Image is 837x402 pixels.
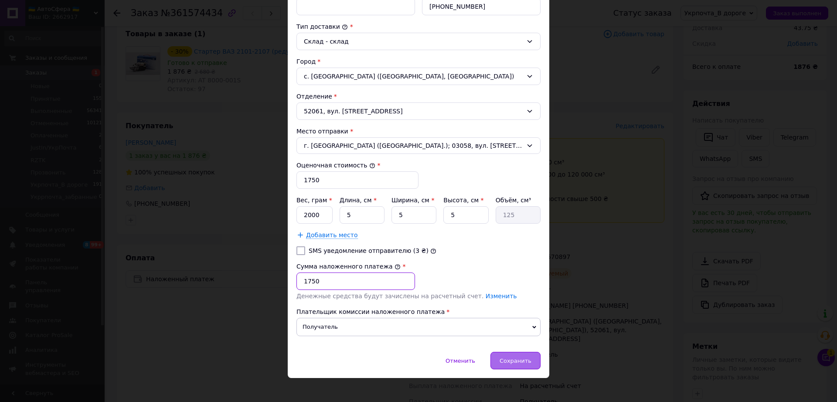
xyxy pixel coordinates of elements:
[296,308,445,315] span: Плательщик комиссии наложенного платежа
[296,263,401,270] label: Сумма наложенного платежа
[340,197,377,204] label: Длина, см
[296,68,541,85] div: с. [GEOGRAPHIC_DATA] ([GEOGRAPHIC_DATA], [GEOGRAPHIC_DATA])
[304,141,523,150] span: г. [GEOGRAPHIC_DATA] ([GEOGRAPHIC_DATA].); 03058, вул. [STREET_ADDRESS]
[500,358,531,364] span: Сохранить
[296,57,541,66] div: Город
[296,92,541,101] div: Отделение
[306,232,358,239] span: Добавить место
[486,293,517,300] a: Изменить
[446,358,475,364] span: Отменить
[296,293,517,300] span: Денежные средства будут зачислены на расчетный счет.
[296,127,541,136] div: Место отправки
[309,247,429,254] label: SMS уведомление отправителю (3 ₴)
[296,318,541,336] span: Получатель
[304,37,523,46] div: Склад - склад
[296,22,541,31] div: Тип доставки
[443,197,483,204] label: Высота, см
[391,197,434,204] label: Ширина, см
[296,162,375,169] label: Оценочная стоимость
[296,197,332,204] label: Вес, грам
[296,102,541,120] div: 52061, вул. [STREET_ADDRESS]
[496,196,541,204] div: Объём, см³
